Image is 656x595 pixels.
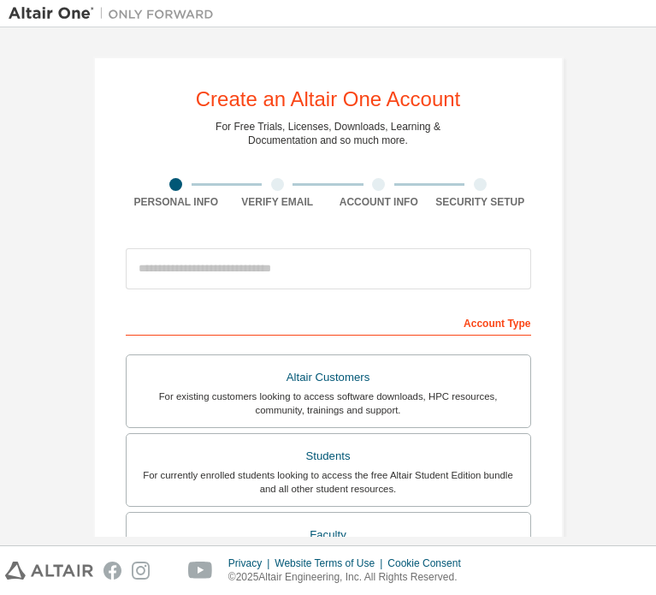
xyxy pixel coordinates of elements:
[103,562,121,580] img: facebook.svg
[137,523,520,547] div: Faculty
[126,308,531,336] div: Account Type
[227,195,328,209] div: Verify Email
[137,444,520,468] div: Students
[132,562,150,580] img: instagram.svg
[328,195,430,209] div: Account Info
[387,556,470,570] div: Cookie Consent
[228,570,471,585] p: © 2025 Altair Engineering, Inc. All Rights Reserved.
[216,120,440,147] div: For Free Trials, Licenses, Downloads, Learning & Documentation and so much more.
[196,89,461,110] div: Create an Altair One Account
[188,562,213,580] img: youtube.svg
[429,195,531,209] div: Security Setup
[137,390,520,417] div: For existing customers looking to access software downloads, HPC resources, community, trainings ...
[137,366,520,390] div: Altair Customers
[9,5,222,22] img: Altair One
[126,195,228,209] div: Personal Info
[137,468,520,496] div: For currently enrolled students looking to access the free Altair Student Edition bundle and all ...
[275,556,387,570] div: Website Terms of Use
[5,562,93,580] img: altair_logo.svg
[228,556,275,570] div: Privacy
